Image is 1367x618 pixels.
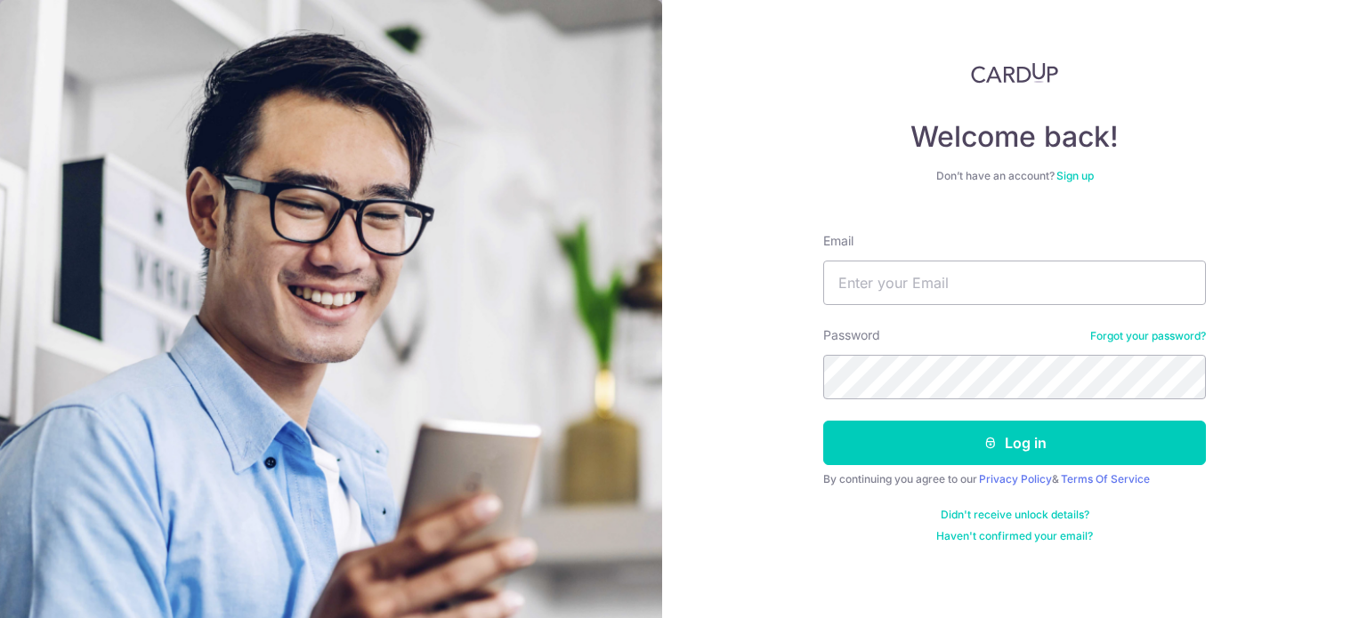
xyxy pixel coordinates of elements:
[1061,472,1150,486] a: Terms Of Service
[823,232,853,250] label: Email
[936,529,1093,543] a: Haven't confirmed your email?
[823,326,880,344] label: Password
[823,169,1206,183] div: Don’t have an account?
[823,119,1206,155] h4: Welcome back!
[941,508,1089,522] a: Didn't receive unlock details?
[823,472,1206,486] div: By continuing you agree to our &
[823,261,1206,305] input: Enter your Email
[1056,169,1094,182] a: Sign up
[979,472,1052,486] a: Privacy Policy
[1090,329,1206,343] a: Forgot your password?
[971,62,1058,84] img: CardUp Logo
[823,421,1206,465] button: Log in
